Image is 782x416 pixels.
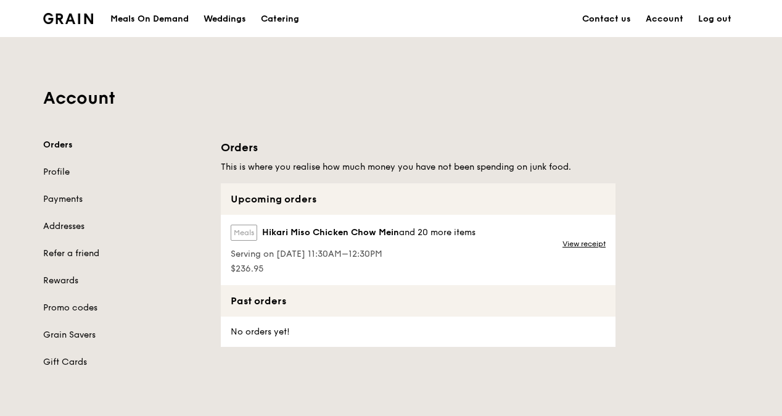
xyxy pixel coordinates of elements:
[231,248,475,260] span: Serving on [DATE] 11:30AM–12:30PM
[43,329,206,341] a: Grain Savers
[262,227,399,239] span: Hikari Miso Chicken Chow Mein
[253,1,307,38] a: Catering
[43,87,739,109] h1: Account
[691,1,739,38] a: Log out
[221,317,297,347] div: No orders yet!
[43,193,206,206] a: Payments
[231,225,257,241] label: Meals
[399,227,475,238] span: and 20 more items
[221,183,615,215] div: Upcoming orders
[204,1,246,38] div: Weddings
[43,220,206,233] a: Addresses
[562,239,606,249] a: View receipt
[110,1,189,38] div: Meals On Demand
[575,1,638,38] a: Contact us
[43,248,206,260] a: Refer a friend
[221,285,615,317] div: Past orders
[261,1,299,38] div: Catering
[43,356,206,368] a: Gift Cards
[43,166,206,178] a: Profile
[638,1,691,38] a: Account
[43,275,206,287] a: Rewards
[221,139,615,156] h1: Orders
[43,139,206,151] a: Orders
[43,13,93,24] img: Grain
[196,1,253,38] a: Weddings
[221,161,615,173] h5: This is where you realise how much money you have not been spending on junk food.
[43,302,206,314] a: Promo codes
[231,263,475,275] span: $236.95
